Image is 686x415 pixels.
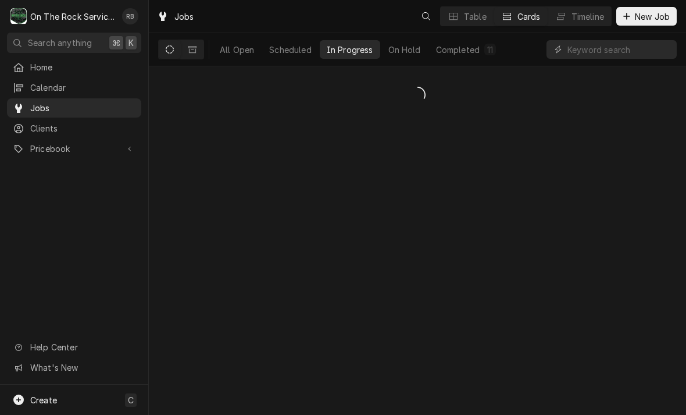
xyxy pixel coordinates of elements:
[30,395,57,405] span: Create
[28,37,92,49] span: Search anything
[464,10,487,23] div: Table
[10,8,27,24] div: On The Rock Services's Avatar
[269,44,311,56] div: Scheduled
[7,338,141,357] a: Go to Help Center
[487,44,494,56] div: 11
[122,8,138,24] div: RB
[128,394,134,406] span: C
[112,37,120,49] span: ⌘
[571,10,604,23] div: Timeline
[30,10,116,23] div: On The Rock Services
[122,8,138,24] div: Ray Beals's Avatar
[436,44,480,56] div: Completed
[417,7,435,26] button: Open search
[30,102,135,114] span: Jobs
[30,122,135,134] span: Clients
[567,40,671,59] input: Keyword search
[409,83,426,107] span: Loading...
[7,119,141,138] a: Clients
[128,37,134,49] span: K
[30,143,118,155] span: Pricebook
[7,98,141,118] a: Jobs
[7,78,141,97] a: Calendar
[327,44,373,56] div: In Progress
[7,58,141,77] a: Home
[30,61,135,73] span: Home
[30,81,135,94] span: Calendar
[633,10,672,23] span: New Job
[517,10,541,23] div: Cards
[220,44,254,56] div: All Open
[30,361,134,374] span: What's New
[149,83,686,107] div: In Progress Jobs List Loading
[7,33,141,53] button: Search anything⌘K
[7,358,141,377] a: Go to What's New
[10,8,27,24] div: O
[388,44,421,56] div: On Hold
[616,7,677,26] button: New Job
[7,139,141,158] a: Go to Pricebook
[30,341,134,353] span: Help Center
